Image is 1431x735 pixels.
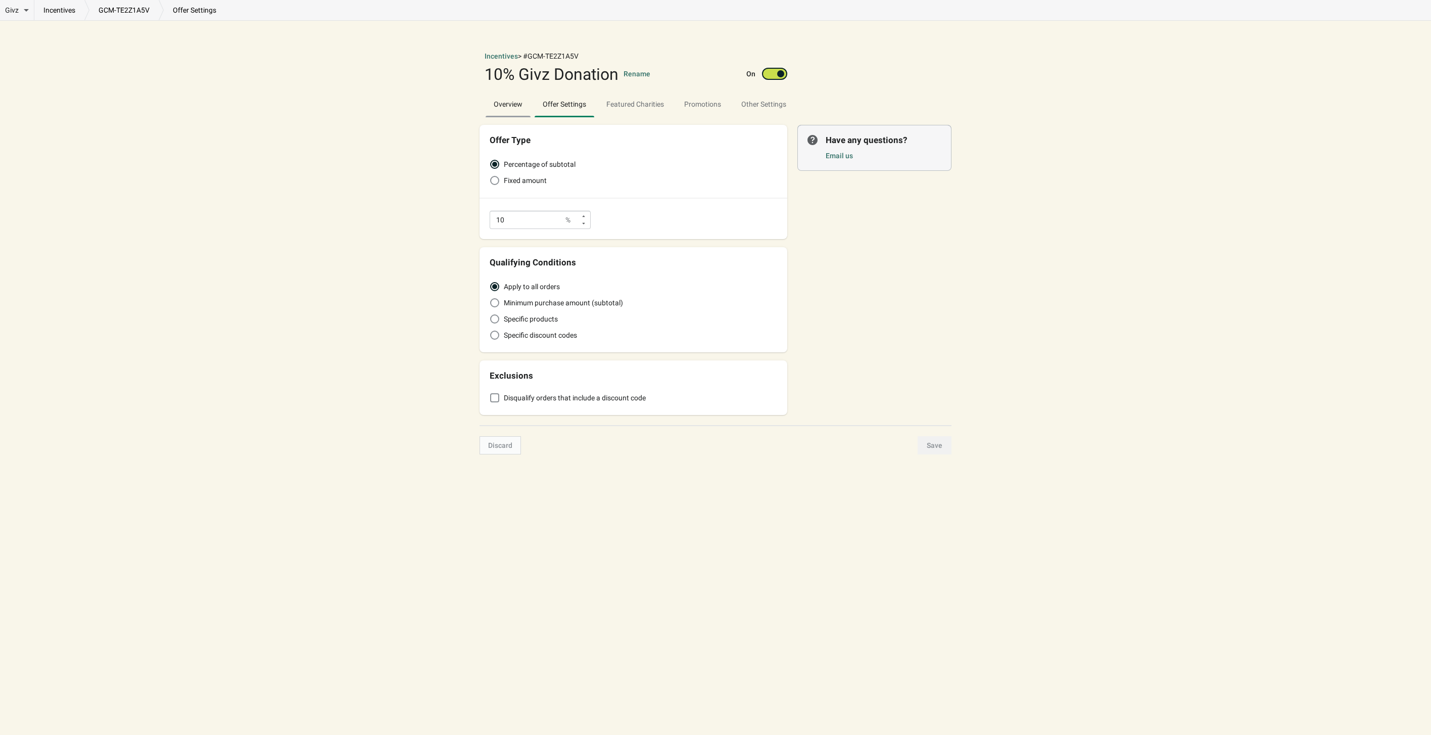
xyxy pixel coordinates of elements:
span: Promotions [684,100,721,108]
div: % [565,214,570,226]
div: Exclusions [490,371,777,381]
p: offer settings [164,5,225,15]
span: Featured Charities [598,95,672,113]
span: Fixed amount [504,175,547,186]
span: Apply to all orders [504,282,560,292]
span: Offer Settings [535,95,594,113]
span: Overview [486,95,531,113]
a: incentives [34,5,84,15]
span: Specific discount codes [504,330,577,340]
span: Givz [5,5,19,15]
a: GCM-TE2Z1A5V [89,5,159,15]
span: Percentage of subtotal [504,159,576,169]
span: Disqualify orders that include a discount code [504,393,646,403]
a: Email us [826,152,853,160]
span: Specific products [504,314,558,324]
span: > #GCM-TE2Z1A5V [518,52,579,60]
span: Other Settings [733,95,794,113]
span: Minimum purchase amount (subtotal) [504,298,623,308]
div: Offer Type [490,135,777,145]
button: Rename [624,69,650,79]
div: Qualifying Conditions [490,257,777,267]
label: On [746,69,755,79]
p: Have any questions? [826,134,941,146]
button: Incentives [485,51,518,61]
div: 10% Givz Donation [485,66,618,82]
